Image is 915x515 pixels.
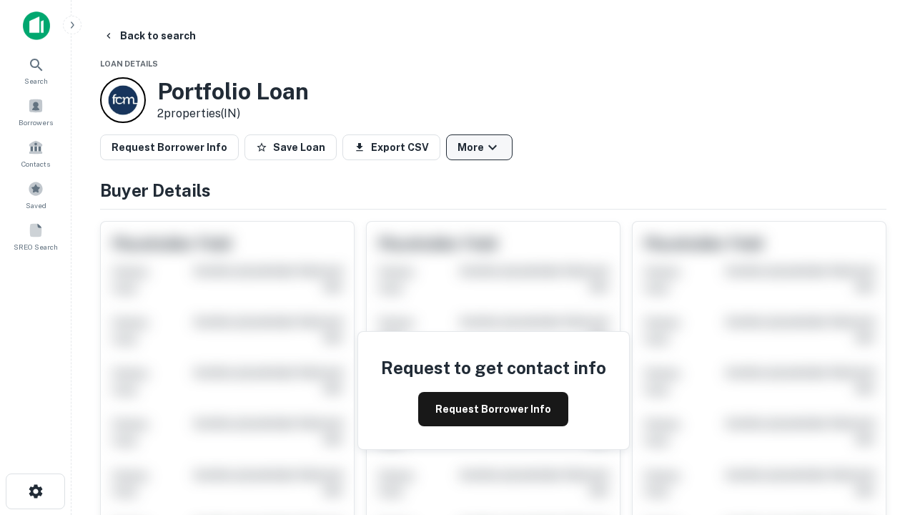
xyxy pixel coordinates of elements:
[26,200,46,211] span: Saved
[4,175,67,214] a: Saved
[157,78,309,105] h3: Portfolio Loan
[4,134,67,172] a: Contacts
[14,241,58,252] span: SREO Search
[4,92,67,131] a: Borrowers
[4,51,67,89] a: Search
[21,158,50,170] span: Contacts
[446,134,513,160] button: More
[100,59,158,68] span: Loan Details
[23,11,50,40] img: capitalize-icon.png
[381,355,606,381] h4: Request to get contact info
[97,23,202,49] button: Back to search
[24,75,48,87] span: Search
[100,177,886,203] h4: Buyer Details
[342,134,440,160] button: Export CSV
[244,134,337,160] button: Save Loan
[418,392,568,426] button: Request Borrower Info
[4,217,67,255] a: SREO Search
[19,117,53,128] span: Borrowers
[844,355,915,423] iframe: Chat Widget
[100,134,239,160] button: Request Borrower Info
[157,105,309,122] p: 2 properties (IN)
